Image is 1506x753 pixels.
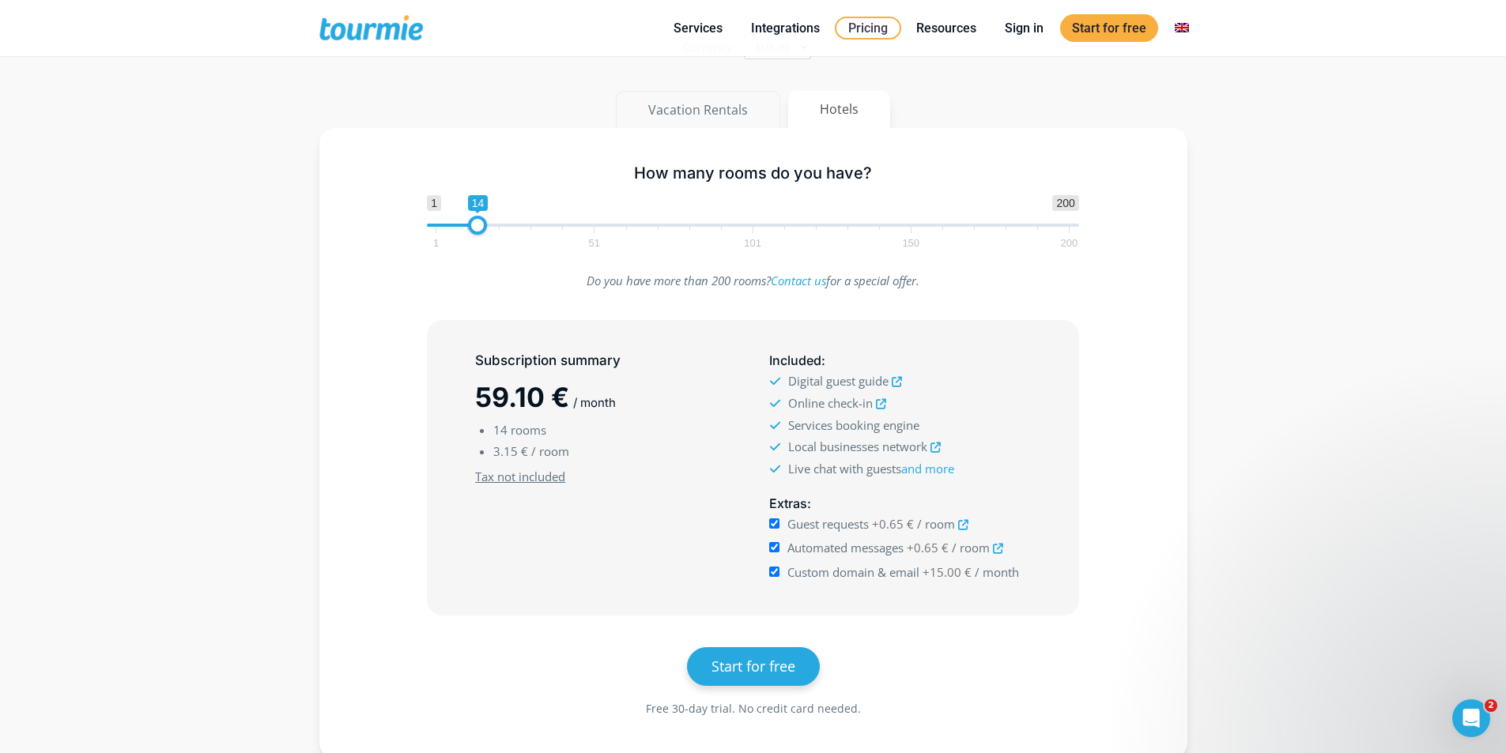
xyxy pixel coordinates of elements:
a: Contact us [771,273,826,288]
span: Automated messages [787,540,904,555]
span: / room [952,540,990,555]
a: Pricing [835,17,901,40]
span: Custom domain & email [787,564,919,580]
span: 1 [431,239,441,247]
span: Free 30-day trial. No credit card needed. [646,701,861,716]
span: / room [917,516,955,532]
iframe: Intercom live chat [1452,699,1490,737]
span: 14 [493,422,508,438]
a: Start for free [687,647,820,686]
a: Sign in [993,18,1055,38]
a: Integrations [739,18,832,38]
p: Do you have more than 200 rooms? for a special offer. [427,270,1079,292]
span: +0.65 € [872,516,914,532]
a: Resources [904,18,988,38]
span: Services booking engine [788,417,919,433]
span: Extras [769,495,807,511]
span: Live chat with guests [788,461,954,476]
h5: Subscription summary [475,351,736,371]
span: +15.00 € [923,564,972,580]
span: Digital guest guide [788,373,889,389]
span: Guest requests [787,516,869,532]
span: Online check-in [788,395,873,411]
span: 200 [1059,239,1081,247]
button: Hotels [788,91,890,128]
span: 14 [468,195,489,211]
span: 59.10 € [475,381,569,413]
span: rooms [511,422,546,438]
span: 51 [587,239,602,247]
span: 2 [1485,699,1497,712]
span: 200 [1052,195,1078,211]
span: +0.65 € [907,540,949,555]
a: and more [901,461,954,476]
span: 150 [900,239,922,247]
a: Start for free [1060,14,1158,42]
h5: How many rooms do you have? [427,164,1079,183]
span: 1 [427,195,441,211]
h5: : [769,494,1030,514]
span: / room [531,443,569,459]
h5: : [769,351,1030,371]
u: Tax not included [475,469,565,484]
span: 3.15 € [493,443,528,459]
span: / month [573,395,616,410]
span: Local businesses network [788,439,927,454]
a: Services [662,18,734,38]
span: / month [975,564,1019,580]
span: 101 [742,239,764,247]
span: Included [769,352,821,368]
button: Vacation Rentals [616,91,780,129]
span: Start for free [711,657,795,676]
